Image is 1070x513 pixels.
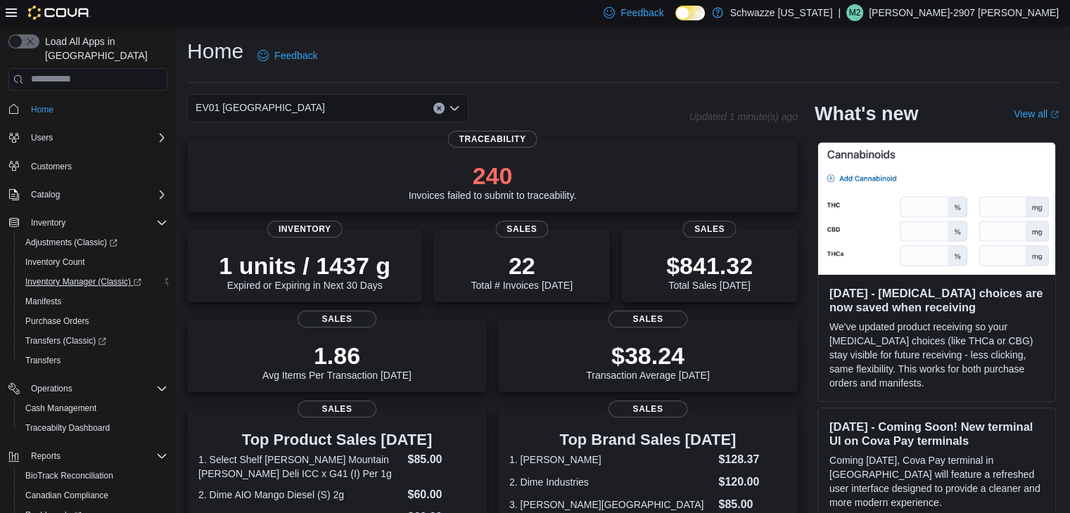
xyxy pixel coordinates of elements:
[433,103,445,114] button: Clear input
[675,6,705,20] input: Dark Mode
[20,293,167,310] span: Manifests
[25,422,110,434] span: Traceabilty Dashboard
[3,446,173,466] button: Reports
[718,496,786,513] dd: $85.00
[586,342,710,381] div: Transaction Average [DATE]
[829,286,1044,314] h3: [DATE] - [MEDICAL_DATA] choices are now saved when receiving
[25,355,60,366] span: Transfers
[25,101,59,118] a: Home
[666,252,753,291] div: Total Sales [DATE]
[25,237,117,248] span: Adjustments (Classic)
[14,233,173,252] a: Adjustments (Classic)
[31,104,53,115] span: Home
[25,335,106,346] span: Transfers (Classic)
[31,450,60,462] span: Reports
[20,420,115,436] a: Traceabilty Dashboard
[31,161,72,172] span: Customers
[14,351,173,370] button: Transfers
[846,4,863,21] div: Matthew-2907 Padilla
[20,352,66,369] a: Transfers
[3,379,173,398] button: Operations
[3,213,173,233] button: Inventory
[25,214,167,231] span: Inventory
[509,453,713,467] dt: 1. [PERSON_NAME]
[20,273,167,290] span: Inventory Manager (Classic)
[829,320,1044,390] p: We've updated product receiving so your [MEDICAL_DATA] choices (like THCa or CBG) stay visible fo...
[730,4,833,21] p: Schwazze [US_STATE]
[20,273,147,290] a: Inventory Manager (Classic)
[620,6,663,20] span: Feedback
[675,20,676,21] span: Dark Mode
[20,400,102,417] a: Cash Management
[20,420,167,436] span: Traceabilty Dashboard
[447,131,537,148] span: Traceability
[262,342,412,381] div: Avg Items Per Transaction [DATE]
[25,186,167,203] span: Catalog
[198,488,402,502] dt: 2. Dime AIO Mango Diesel (S) 2g
[815,103,918,125] h2: What's new
[666,252,753,280] p: $841.32
[198,431,476,448] h3: Top Product Sales [DATE]
[25,100,167,118] span: Home
[25,316,89,327] span: Purchase Orders
[25,470,113,481] span: BioTrack Reconciliation
[869,4,1059,21] p: [PERSON_NAME]-2907 [PERSON_NAME]
[3,185,173,204] button: Catalog
[609,401,687,417] span: Sales
[219,252,390,280] p: 1 units / 1437 g
[20,467,167,484] span: BioTrack Reconciliation
[20,313,167,330] span: Purchase Orders
[20,254,167,271] span: Inventory Count
[20,352,167,369] span: Transfers
[196,99,325,116] span: EV01 [GEOGRAPHIC_DATA]
[187,37,243,65] h1: Home
[718,451,786,468] dd: $128.37
[25,296,61,307] span: Manifests
[586,342,710,370] p: $38.24
[14,466,173,486] button: BioTrack Reconciliation
[25,158,77,175] a: Customers
[14,486,173,505] button: Canadian Compliance
[829,453,1044,509] p: Coming [DATE], Cova Pay terminal in [GEOGRAPHIC_DATA] will feature a refreshed user interface des...
[31,132,53,143] span: Users
[509,475,713,489] dt: 2. Dime Industries
[39,34,167,63] span: Load All Apps in [GEOGRAPHIC_DATA]
[262,342,412,370] p: 1.86
[683,221,736,238] span: Sales
[274,48,317,63] span: Feedback
[219,252,390,291] div: Expired or Expiring in Next 30 Days
[25,256,85,268] span: Inventory Count
[25,380,78,397] button: Operations
[20,487,114,504] a: Canadian Compliance
[198,453,402,481] dt: 1. Select Shelf [PERSON_NAME] Mountain [PERSON_NAME] Deli ICC x G41 (I) Per 1g
[3,128,173,148] button: Users
[407,451,475,468] dd: $85.00
[298,401,376,417] span: Sales
[25,186,65,203] button: Catalog
[25,214,71,231] button: Inventory
[267,221,343,238] span: Inventory
[3,99,173,119] button: Home
[20,293,67,310] a: Manifests
[298,311,376,327] span: Sales
[14,331,173,351] a: Transfers (Classic)
[20,487,167,504] span: Canadian Compliance
[409,162,577,201] div: Invoices failed to submit to traceability.
[471,252,572,291] div: Total # Invoices [DATE]
[849,4,861,21] span: M2
[20,332,167,349] span: Transfers (Classic)
[14,398,173,418] button: Cash Management
[14,252,173,272] button: Inventory Count
[718,474,786,491] dd: $120.00
[1014,108,1059,119] a: View allExternal link
[25,448,66,465] button: Reports
[609,311,687,327] span: Sales
[20,254,91,271] a: Inventory Count
[25,380,167,397] span: Operations
[20,332,112,349] a: Transfers (Classic)
[449,103,460,114] button: Open list of options
[14,311,173,331] button: Purchase Orders
[14,418,173,438] button: Traceabilty Dashboard
[31,189,60,200] span: Catalog
[20,400,167,417] span: Cash Management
